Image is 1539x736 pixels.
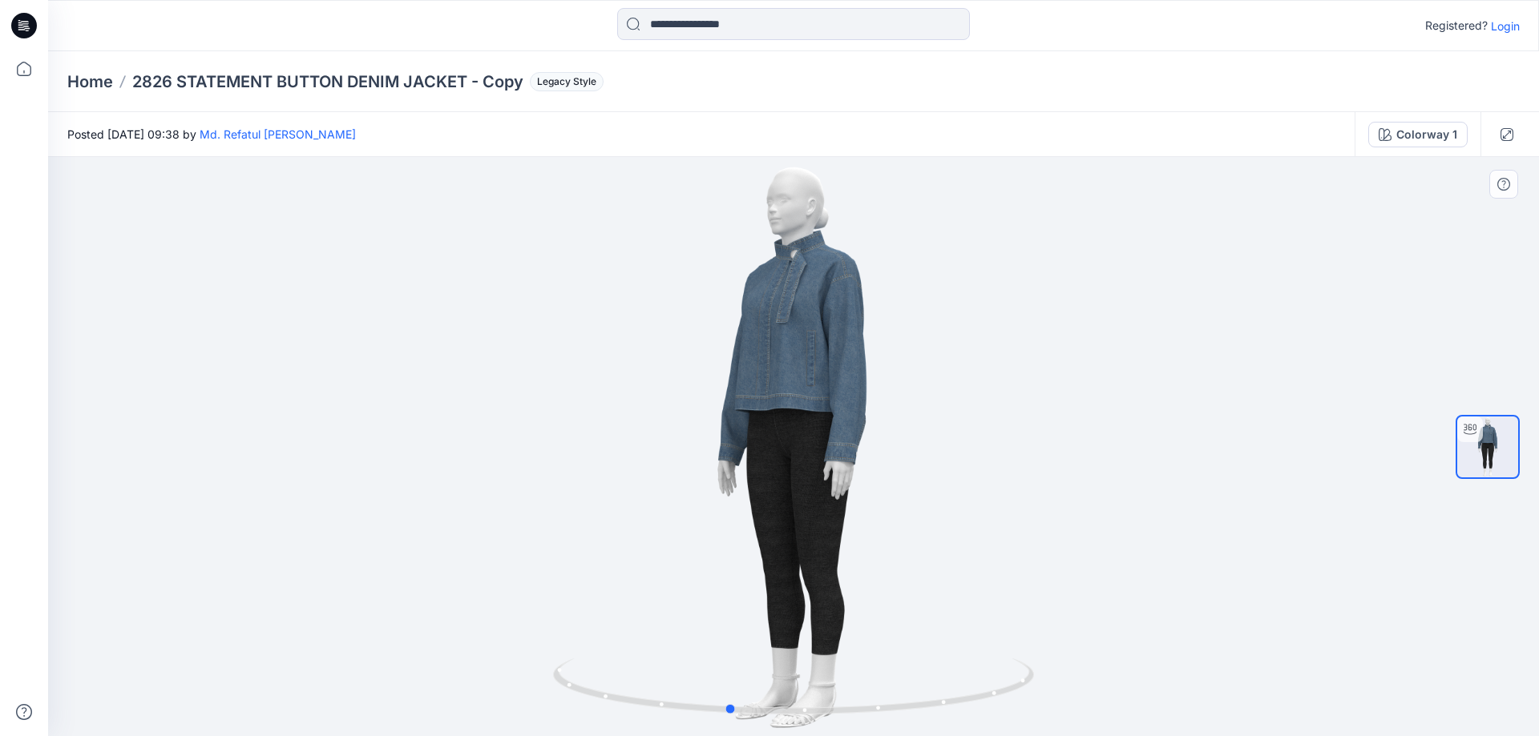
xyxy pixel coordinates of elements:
[67,70,113,93] a: Home
[530,72,604,91] span: Legacy Style
[1368,122,1468,147] button: Colorway 1
[1396,126,1457,143] div: Colorway 1
[132,70,523,93] p: 2826 STATEMENT BUTTON DENIM JACKET - Copy
[1425,16,1488,35] p: Registered?
[1457,416,1518,477] img: turntable-03-10-2025-03:39:26
[523,70,604,93] button: Legacy Style
[200,127,356,141] a: Md. Refatul [PERSON_NAME]
[1491,18,1520,34] p: Login
[67,126,356,143] span: Posted [DATE] 09:38 by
